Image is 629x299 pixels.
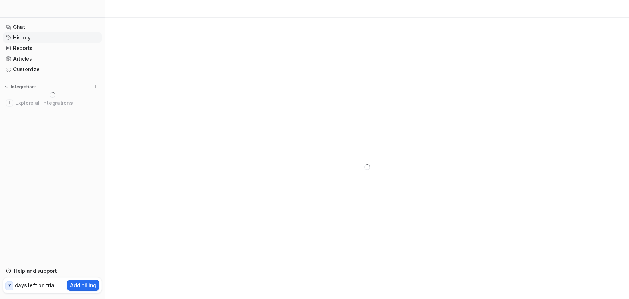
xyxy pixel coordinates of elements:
a: Customize [3,64,102,74]
button: Add billing [67,280,99,291]
p: Integrations [11,84,37,90]
p: 7 [8,283,11,289]
p: Add billing [70,281,96,289]
a: Articles [3,54,102,64]
p: days left on trial [15,281,56,289]
span: Explore all integrations [15,97,99,109]
img: expand menu [4,84,9,89]
a: Help and support [3,266,102,276]
a: Explore all integrations [3,98,102,108]
a: Chat [3,22,102,32]
a: History [3,32,102,43]
a: Reports [3,43,102,53]
img: menu_add.svg [93,84,98,89]
button: Integrations [3,83,39,91]
img: explore all integrations [6,99,13,107]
